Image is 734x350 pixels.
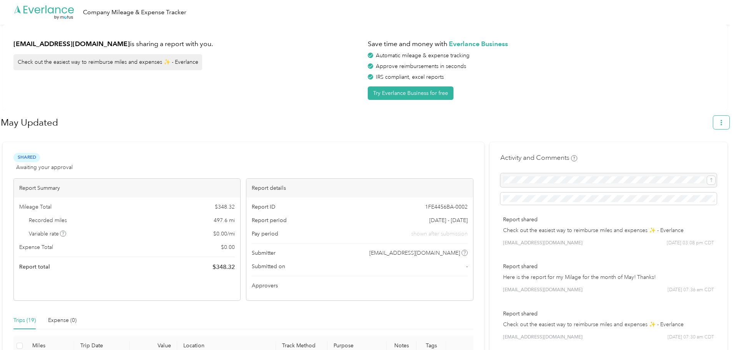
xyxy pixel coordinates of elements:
[500,153,577,163] h4: Activity and Comments
[16,163,73,171] span: Awaiting your approval
[252,282,278,290] span: Approvers
[213,230,235,238] span: $ 0.00 / mi
[13,54,202,70] div: Check out the easiest way to reimburse miles and expenses ✨ - Everlance
[214,216,235,224] span: 497.6 mi
[13,153,40,162] span: Shared
[411,230,468,238] span: shown after submission
[368,39,717,49] h1: Save time and money with
[368,86,453,100] button: Try Everlance Business for free
[503,320,714,328] p: Check out the easiest way to reimburse miles and expenses ✨ - Everlance
[246,179,473,197] div: Report details
[252,230,278,238] span: Pay period
[83,8,186,17] div: Company Mileage & Expense Tracker
[29,216,67,224] span: Recorded miles
[429,216,468,224] span: [DATE] - [DATE]
[449,40,508,48] strong: Everlance Business
[369,249,460,257] span: [EMAIL_ADDRESS][DOMAIN_NAME]
[221,243,235,251] span: $ 0.00
[252,262,285,270] span: Submitted on
[213,262,235,272] span: $ 348.32
[503,226,714,234] p: Check out the easiest way to reimburse miles and expenses ✨ - Everlance
[19,263,50,271] span: Report total
[13,39,362,49] h1: is sharing a report with you.
[503,287,583,294] span: [EMAIL_ADDRESS][DOMAIN_NAME]
[425,203,468,211] span: 1FE4456BA-0002
[29,230,66,238] span: Variable rate
[1,113,708,132] h1: May Updated
[14,179,240,197] div: Report Summary
[19,243,53,251] span: Expense Total
[48,316,76,325] div: Expense (0)
[13,40,130,48] strong: [EMAIL_ADDRESS][DOMAIN_NAME]
[13,316,36,325] div: Trips (19)
[466,262,468,270] span: -
[252,249,276,257] span: Submitter
[503,262,714,270] p: Report shared
[503,216,714,224] p: Report shared
[503,273,714,281] p: Here is the report for my Milage for the month of May! Thanks!
[667,240,714,247] span: [DATE] 03:08 pm CDT
[376,63,466,70] span: Approve reimbursements in seconds
[503,334,583,341] span: [EMAIL_ADDRESS][DOMAIN_NAME]
[252,203,276,211] span: Report ID
[376,74,444,80] span: IRS compliant, excel reports
[376,52,470,59] span: Automatic mileage & expense tracking
[503,310,714,318] p: Report shared
[668,287,714,294] span: [DATE] 07:36 am CDT
[215,203,235,211] span: $ 348.32
[252,216,287,224] span: Report period
[19,203,51,211] span: Mileage Total
[503,240,583,247] span: [EMAIL_ADDRESS][DOMAIN_NAME]
[668,334,714,341] span: [DATE] 07:30 am CDT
